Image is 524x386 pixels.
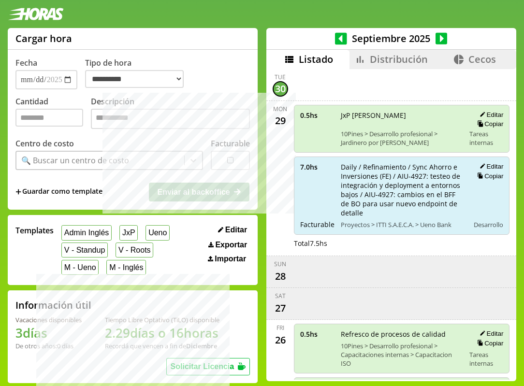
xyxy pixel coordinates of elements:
span: Templates [15,225,54,236]
span: Refresco de procesos de calidad [341,329,463,339]
div: 29 [273,113,288,129]
span: 7.0 hs [300,162,334,172]
label: Centro de costo [15,138,74,149]
span: Septiembre 2025 [347,32,436,45]
select: Tipo de hora [85,70,184,88]
button: V - Roots [116,243,153,257]
span: JxP [PERSON_NAME] [341,111,463,120]
div: 🔍 Buscar un centro de costo [21,155,129,166]
button: Solicitar Licencia [166,358,250,375]
h2: Información útil [15,299,91,312]
button: Editar [477,162,503,171]
button: JxP [119,225,138,240]
span: Solicitar Licencia [171,362,234,371]
div: Tiempo Libre Optativo (TiLO) disponible [105,315,219,324]
div: Sun [274,260,286,268]
button: Editar [477,111,503,119]
span: + [15,186,21,197]
span: Facturable [300,220,334,229]
button: Admin Inglés [61,225,112,240]
div: Vacaciones disponibles [15,315,82,324]
button: Ueno [146,225,170,240]
span: Tareas internas [469,129,503,147]
span: 10Pines > Desarrollo profesional > Capacitaciones internas > Capacitacion ISO [341,342,463,368]
label: Fecha [15,57,37,68]
button: Editar [215,225,250,235]
div: Tue [275,73,286,81]
button: Copiar [474,339,503,347]
span: 0.5 hs [300,111,334,120]
b: Diciembre [186,342,217,350]
span: Proyectos > ITTI S.A.E.C.A. > Ueno Bank [341,220,463,229]
img: logotipo [8,8,64,20]
div: 28 [273,268,288,284]
span: Distribución [370,53,428,66]
span: Tareas internas [469,350,503,368]
div: 27 [273,300,288,315]
div: De otros años: 0 días [15,342,82,350]
span: Importar [215,255,246,263]
span: Editar [225,226,247,234]
span: 0.5 hs [300,329,334,339]
h1: Cargar hora [15,32,72,45]
label: Facturable [211,138,250,149]
button: Copiar [474,172,503,180]
div: 30 [273,81,288,97]
label: Descripción [91,96,250,131]
div: 26 [273,332,288,347]
button: M - Inglés [106,260,146,275]
div: Fri [277,324,284,332]
div: Mon [273,105,287,113]
span: Exportar [215,241,247,249]
div: scrollable content [266,69,516,380]
h1: 2.29 días o 16 horas [105,324,219,342]
div: Sat [275,292,286,300]
div: Recordá que vencen a fin de [105,342,219,350]
span: 10Pines > Desarrollo profesional > Jardinero por [PERSON_NAME] [341,129,463,147]
span: Desarrollo [474,220,503,229]
span: +Guardar como template [15,186,102,197]
span: Listado [299,53,333,66]
button: Exportar [205,240,250,250]
div: Total 7.5 hs [294,239,510,248]
button: Editar [477,329,503,338]
button: V - Standup [61,243,108,257]
span: Daily / Refinamiento / Sync Ahorro e Inversiones (FE) / AIU-4927: testeo de integración y deploym... [341,162,463,217]
label: Cantidad [15,96,91,131]
span: Cecos [468,53,496,66]
input: Cantidad [15,109,83,127]
button: Copiar [474,120,503,128]
button: M - Ueno [61,260,99,275]
label: Tipo de hora [85,57,191,89]
h1: 3 días [15,324,82,342]
textarea: Descripción [91,109,250,129]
